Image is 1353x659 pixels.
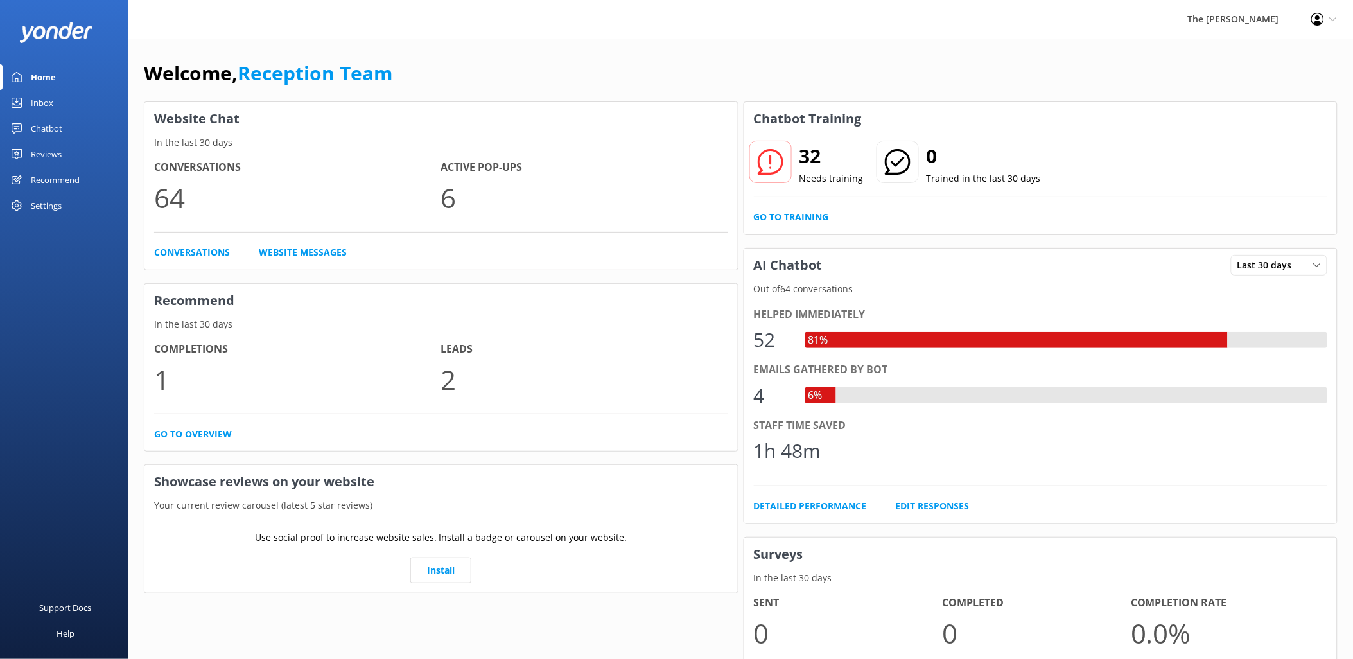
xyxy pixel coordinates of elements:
p: In the last 30 days [144,136,738,150]
p: 0 [754,611,943,655]
a: Conversations [154,245,230,259]
h3: Recommend [144,284,738,317]
h3: Chatbot Training [744,102,871,136]
p: Needs training [799,171,864,186]
p: Trained in the last 30 days [927,171,1041,186]
p: 0 [942,611,1131,655]
p: Your current review carousel (latest 5 star reviews) [144,498,738,513]
h4: Completed [942,595,1131,611]
a: Reception Team [238,60,392,86]
div: Helped immediately [754,306,1328,323]
h1: Welcome, [144,58,392,89]
div: Home [31,64,56,90]
div: Inbox [31,90,53,116]
div: 81% [805,332,832,349]
div: 52 [754,324,792,355]
div: Help [57,620,74,646]
h4: Leads [441,341,728,358]
a: Go to overview [154,427,232,441]
h4: Active Pop-ups [441,159,728,176]
div: Settings [31,193,62,218]
h3: Website Chat [144,102,738,136]
div: 6% [805,387,826,404]
h3: AI Chatbot [744,249,832,282]
div: 1h 48m [754,435,821,466]
p: 1 [154,358,441,401]
a: Install [410,558,471,583]
div: Recommend [31,167,80,193]
p: Out of 64 conversations [744,282,1338,296]
h3: Surveys [744,538,1338,571]
div: Support Docs [40,595,92,620]
p: Use social proof to increase website sales. Install a badge or carousel on your website. [255,531,627,545]
p: 6 [441,176,728,219]
a: Detailed Performance [754,499,867,513]
span: Last 30 days [1237,258,1300,272]
h2: 32 [799,141,864,171]
a: Edit Responses [896,499,970,513]
a: Go to Training [754,210,829,224]
p: 0.0 % [1131,611,1320,655]
h2: 0 [927,141,1041,171]
p: In the last 30 days [744,571,1338,585]
a: Website Messages [259,245,347,259]
p: 64 [154,176,441,219]
p: 2 [441,358,728,401]
p: In the last 30 days [144,317,738,331]
h4: Sent [754,595,943,611]
h4: Completions [154,341,441,358]
h4: Conversations [154,159,441,176]
div: 4 [754,380,792,411]
h4: Completion Rate [1131,595,1320,611]
img: yonder-white-logo.png [19,22,93,43]
div: Chatbot [31,116,62,141]
div: Emails gathered by bot [754,362,1328,378]
div: Staff time saved [754,417,1328,434]
div: Reviews [31,141,62,167]
h3: Showcase reviews on your website [144,465,738,498]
